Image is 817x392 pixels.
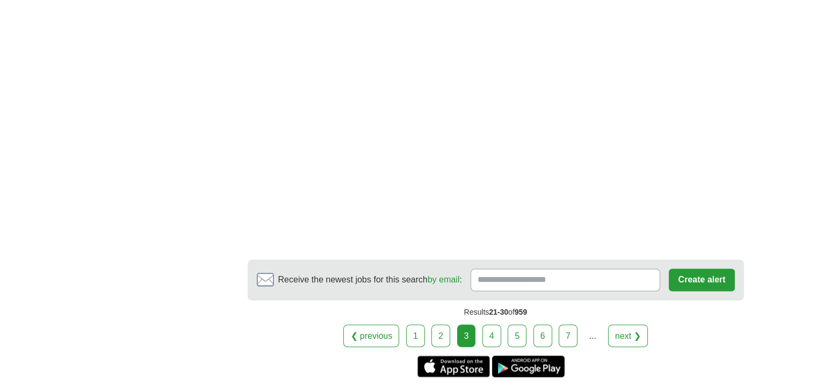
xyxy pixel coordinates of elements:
a: 7 [559,324,577,347]
div: ... [582,325,603,346]
span: Receive the newest jobs for this search : [278,273,462,286]
a: next ❯ [608,324,648,347]
span: 21-30 [489,308,508,316]
div: 3 [457,324,476,347]
a: ❮ previous [343,324,399,347]
a: 6 [533,324,552,347]
a: Get the Android app [492,355,565,377]
a: 5 [508,324,526,347]
button: Create alert [669,268,734,291]
a: 1 [406,324,425,347]
a: 4 [482,324,501,347]
a: Get the iPhone app [417,355,490,377]
div: Results of [248,300,744,324]
span: 959 [515,308,527,316]
a: by email [428,275,460,284]
a: 2 [431,324,450,347]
